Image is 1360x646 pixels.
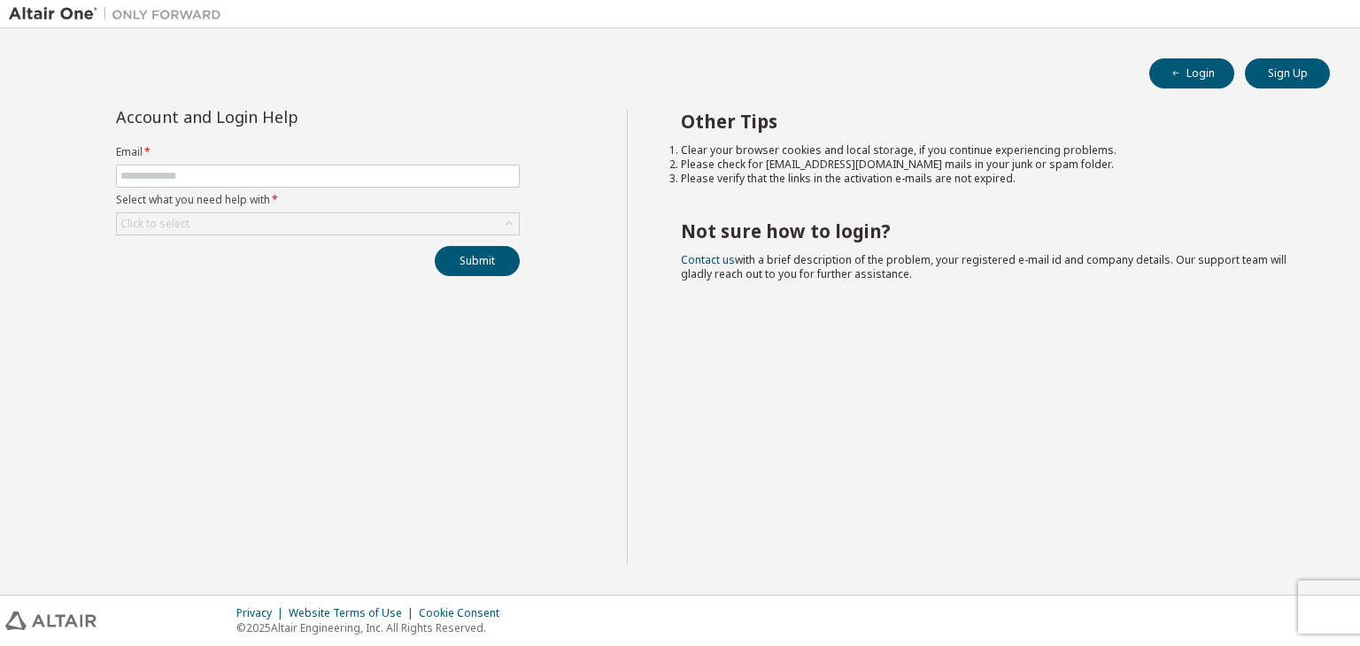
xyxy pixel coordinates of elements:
label: Select what you need help with [116,193,520,207]
button: Sign Up [1245,58,1330,88]
div: Account and Login Help [116,110,439,124]
li: Please verify that the links in the activation e-mails are not expired. [681,172,1299,186]
li: Please check for [EMAIL_ADDRESS][DOMAIN_NAME] mails in your junk or spam folder. [681,158,1299,172]
span: with a brief description of the problem, your registered e-mail id and company details. Our suppo... [681,252,1287,281]
div: Click to select [117,213,519,235]
a: Contact us [681,252,735,267]
button: Submit [435,246,520,276]
h2: Other Tips [681,110,1299,133]
div: Website Terms of Use [289,606,419,620]
h2: Not sure how to login? [681,219,1299,242]
div: Cookie Consent [419,606,510,620]
div: Click to select [120,217,189,231]
img: altair_logo.svg [5,611,97,630]
img: Altair One [9,5,230,23]
button: Login [1149,58,1234,88]
p: © 2025 Altair Engineering, Inc. All Rights Reserved. [236,620,510,635]
div: Privacy [236,606,289,620]
li: Clear your browser cookies and local storage, if you continue experiencing problems. [681,143,1299,158]
label: Email [116,145,520,159]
